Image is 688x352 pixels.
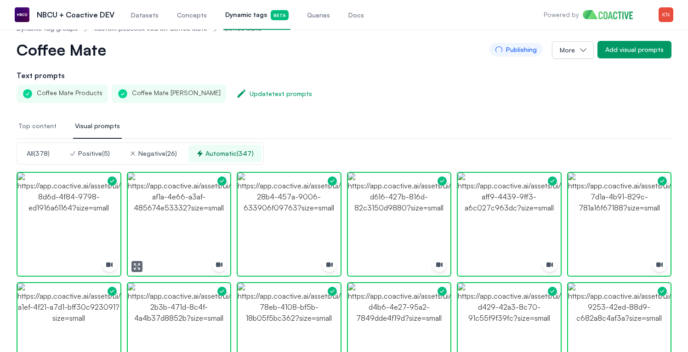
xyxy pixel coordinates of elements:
button: Negative(26) [121,145,185,162]
button: Visual prompts [73,114,122,139]
p: NBCU + Coactive DEV [37,9,114,20]
span: Queries [307,11,330,20]
img: https://app.coactive.ai/assets/ui/images/coactive/peacock_vod_1737504868066/c7aa1434-8d6d-4f84-97... [17,173,120,276]
button: All(378) [19,145,57,162]
h2: Text prompts [17,70,671,81]
button: Add visual prompts [597,41,671,58]
button: More [552,41,594,59]
button: Coffee Mate [17,40,119,59]
div: Positive ( 5 ) [69,149,110,158]
img: Menu for the logged in user [659,7,673,22]
nav: Tabs [17,114,671,139]
span: Top content [18,121,57,131]
img: https://app.coactive.ai/assets/ui/images/coactive/peacock_vod_1737504868066/ce6ad837-af1a-4e66-a3... [128,173,231,276]
img: https://app.coactive.ai/assets/ui/images/coactive/peacock_vod_1737504868066/1a98688e-d616-427b-81... [348,173,451,276]
span: Publishing [489,43,543,57]
button: Positive(5) [61,145,118,162]
div: Update text prompts [250,89,312,98]
img: https://app.coactive.ai/assets/ui/images/coactive/peacock_vod_1737504868066/7f2315d1-aff9-4439-9f... [458,173,561,276]
button: Updatetext prompts [230,85,320,103]
img: NBCU + Coactive DEV [15,7,29,22]
div: Coffee Mate [PERSON_NAME] [112,85,226,103]
span: Beta [271,10,289,20]
div: Coffee Mate Products [17,85,108,103]
button: Top content [17,114,58,139]
img: Home [583,10,640,19]
span: Coffee Mate [17,40,106,59]
div: All ( 378 ) [27,149,50,158]
span: Datasets [131,11,159,20]
img: https://app.coactive.ai/assets/ui/images/coactive/peacock_vod_1737504868066/2a28ee67-28b4-457a-90... [238,173,341,276]
div: Negative ( 26 ) [129,149,177,158]
div: Add visual prompts [605,45,664,54]
p: Powered by [544,10,579,19]
img: https://app.coactive.ai/assets/ui/images/coactive/peacock_vod_1737504868066/70209346-7d1a-4b91-82... [568,173,671,276]
button: Automatic(347) [188,145,262,162]
span: Concepts [177,11,207,20]
span: Visual prompts [75,121,120,131]
span: Dynamic tags [225,10,289,20]
div: Automatic ( 347 ) [196,149,254,158]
